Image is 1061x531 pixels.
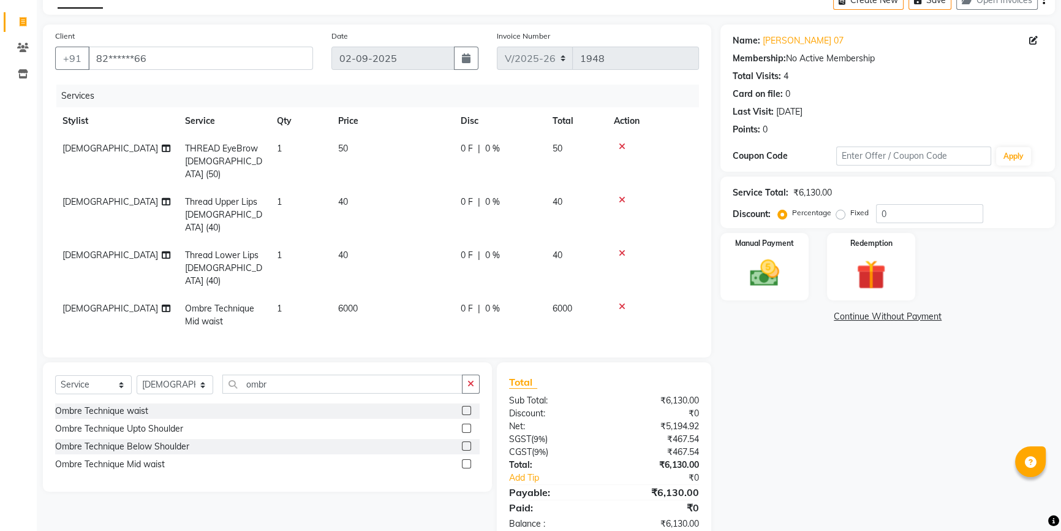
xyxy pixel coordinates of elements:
span: 1 [277,196,282,207]
label: Manual Payment [735,238,794,249]
div: Discount: [500,407,604,420]
th: Price [331,107,453,135]
span: SGST [509,434,531,445]
div: Ombre Technique Upto Shoulder [55,422,183,435]
span: | [478,196,480,208]
div: Service Total: [733,186,788,199]
div: [DATE] [776,105,802,118]
label: Client [55,31,75,42]
div: Ombre Technique Mid waist [55,458,165,471]
div: ₹0 [621,472,708,484]
div: ₹5,194.92 [604,420,708,433]
div: Total Visits: [733,70,781,83]
a: Add Tip [500,472,622,484]
div: Name: [733,34,760,47]
div: 4 [783,70,788,83]
div: ₹467.54 [604,446,708,459]
span: 50 [338,143,348,154]
span: [DEMOGRAPHIC_DATA] [62,143,158,154]
div: ₹6,130.00 [604,459,708,472]
div: Coupon Code [733,150,836,162]
span: 1 [277,143,282,154]
span: 50 [553,143,562,154]
div: ₹6,130.00 [604,518,708,530]
span: [DEMOGRAPHIC_DATA] [62,303,158,314]
span: 40 [553,250,562,261]
span: CGST [509,446,532,457]
img: _cash.svg [741,256,788,290]
div: Points: [733,123,760,136]
span: Ombre Technique Mid waist [185,303,254,327]
div: ₹6,130.00 [793,186,832,199]
div: Paid: [500,500,604,515]
span: 6000 [338,303,358,314]
div: Services [56,85,708,107]
span: 0 F [461,302,473,315]
span: 40 [338,196,348,207]
th: Stylist [55,107,178,135]
span: Total [509,376,537,389]
input: Enter Offer / Coupon Code [836,147,991,166]
div: ₹6,130.00 [604,485,708,500]
div: Net: [500,420,604,433]
span: 1 [277,250,282,261]
th: Qty [270,107,331,135]
span: [DEMOGRAPHIC_DATA] [62,250,158,261]
span: [DEMOGRAPHIC_DATA] [62,196,158,207]
span: 6000 [553,303,572,314]
span: Thread Lower Lips [DEMOGRAPHIC_DATA] (40) [185,250,262,286]
span: 0 % [485,142,500,155]
input: Search by Name/Mobile/Email/Code [88,47,313,70]
div: Sub Total: [500,394,604,407]
span: 0 % [485,196,500,208]
div: Ombre Technique waist [55,405,148,418]
span: 9% [534,434,545,444]
div: Discount: [733,208,771,221]
div: ₹0 [604,500,708,515]
span: THREAD EyeBrow [DEMOGRAPHIC_DATA] (50) [185,143,262,180]
span: 0 % [485,302,500,315]
div: Total: [500,459,604,472]
a: [PERSON_NAME] 07 [763,34,844,47]
label: Percentage [792,207,831,218]
a: Continue Without Payment [723,310,1052,323]
th: Service [178,107,270,135]
div: 0 [763,123,768,136]
div: Balance : [500,518,604,530]
span: | [478,249,480,262]
button: Apply [996,147,1031,166]
div: Last Visit: [733,105,774,118]
div: ₹467.54 [604,433,708,446]
span: 0 F [461,249,473,262]
th: Action [606,107,699,135]
div: Ombre Technique Below Shoulder [55,440,189,453]
span: 1 [277,303,282,314]
th: Total [545,107,606,135]
span: | [478,142,480,155]
label: Date [331,31,348,42]
div: 0 [785,88,790,101]
label: Fixed [850,207,869,218]
div: Membership: [733,52,786,65]
span: 0 F [461,142,473,155]
label: Invoice Number [497,31,550,42]
span: 40 [338,250,348,261]
span: 0 F [461,196,473,208]
span: 0 % [485,249,500,262]
div: ( ) [500,433,604,446]
span: 40 [553,196,562,207]
div: Card on file: [733,88,783,101]
div: ( ) [500,446,604,459]
input: Search or Scan [222,375,463,394]
label: Redemption [850,238,893,249]
div: No Active Membership [733,52,1043,65]
div: ₹0 [604,407,708,420]
span: 9% [534,447,546,457]
img: _gift.svg [847,256,895,293]
div: ₹6,130.00 [604,394,708,407]
div: Payable: [500,485,604,500]
span: | [478,302,480,315]
button: +91 [55,47,89,70]
span: Thread Upper Lips [DEMOGRAPHIC_DATA] (40) [185,196,262,233]
th: Disc [453,107,545,135]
